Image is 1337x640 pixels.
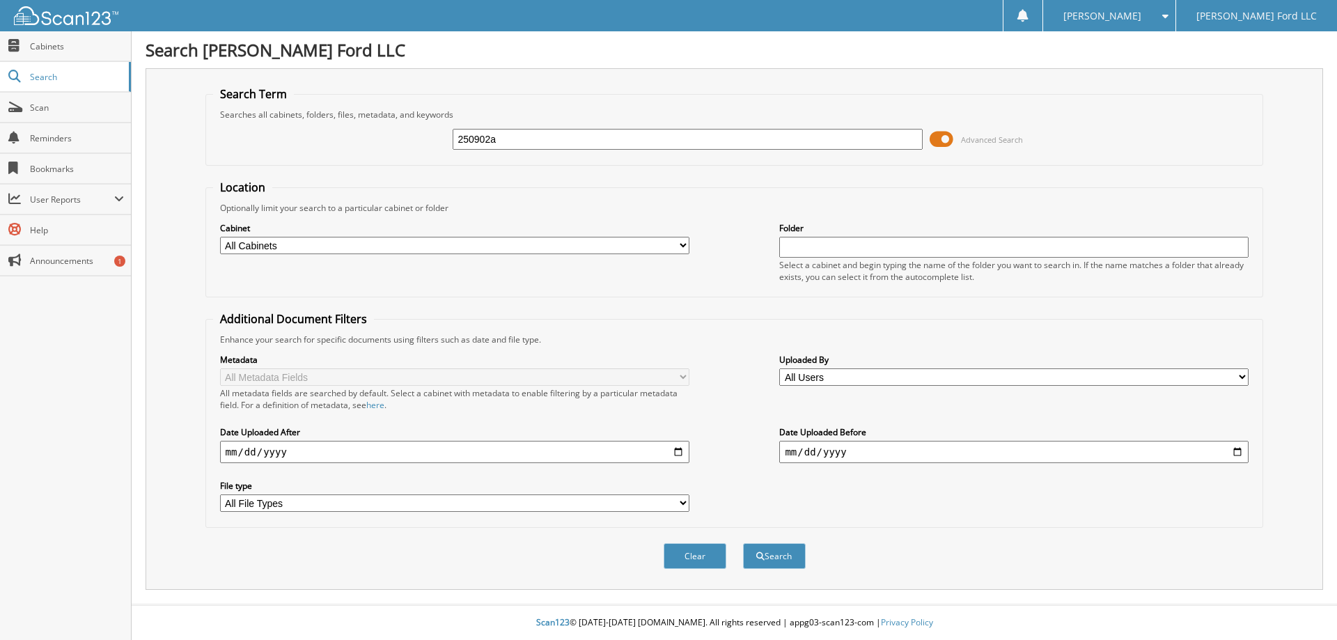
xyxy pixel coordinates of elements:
a: Privacy Policy [881,616,933,628]
a: here [366,399,384,411]
span: Scan123 [536,616,570,628]
span: Bookmarks [30,163,124,175]
span: Reminders [30,132,124,144]
span: User Reports [30,194,114,205]
label: Uploaded By [779,354,1249,366]
span: Advanced Search [961,134,1023,145]
span: Announcements [30,255,124,267]
span: [PERSON_NAME] Ford LLC [1196,12,1317,20]
div: 1 [114,256,125,267]
label: Metadata [220,354,689,366]
span: Help [30,224,124,236]
legend: Location [213,180,272,195]
span: Cabinets [30,40,124,52]
img: scan123-logo-white.svg [14,6,118,25]
label: Folder [779,222,1249,234]
div: Searches all cabinets, folders, files, metadata, and keywords [213,109,1256,120]
div: Optionally limit your search to a particular cabinet or folder [213,202,1256,214]
label: Date Uploaded Before [779,426,1249,438]
input: end [779,441,1249,463]
input: start [220,441,689,463]
label: Date Uploaded After [220,426,689,438]
div: Select a cabinet and begin typing the name of the folder you want to search in. If the name match... [779,259,1249,283]
button: Search [743,543,806,569]
label: Cabinet [220,222,689,234]
div: All metadata fields are searched by default. Select a cabinet with metadata to enable filtering b... [220,387,689,411]
div: © [DATE]-[DATE] [DOMAIN_NAME]. All rights reserved | appg03-scan123-com | [132,606,1337,640]
legend: Search Term [213,86,294,102]
span: [PERSON_NAME] [1063,12,1141,20]
div: Enhance your search for specific documents using filters such as date and file type. [213,334,1256,345]
legend: Additional Document Filters [213,311,374,327]
label: File type [220,480,689,492]
span: Scan [30,102,124,114]
span: Search [30,71,122,83]
h1: Search [PERSON_NAME] Ford LLC [146,38,1323,61]
button: Clear [664,543,726,569]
